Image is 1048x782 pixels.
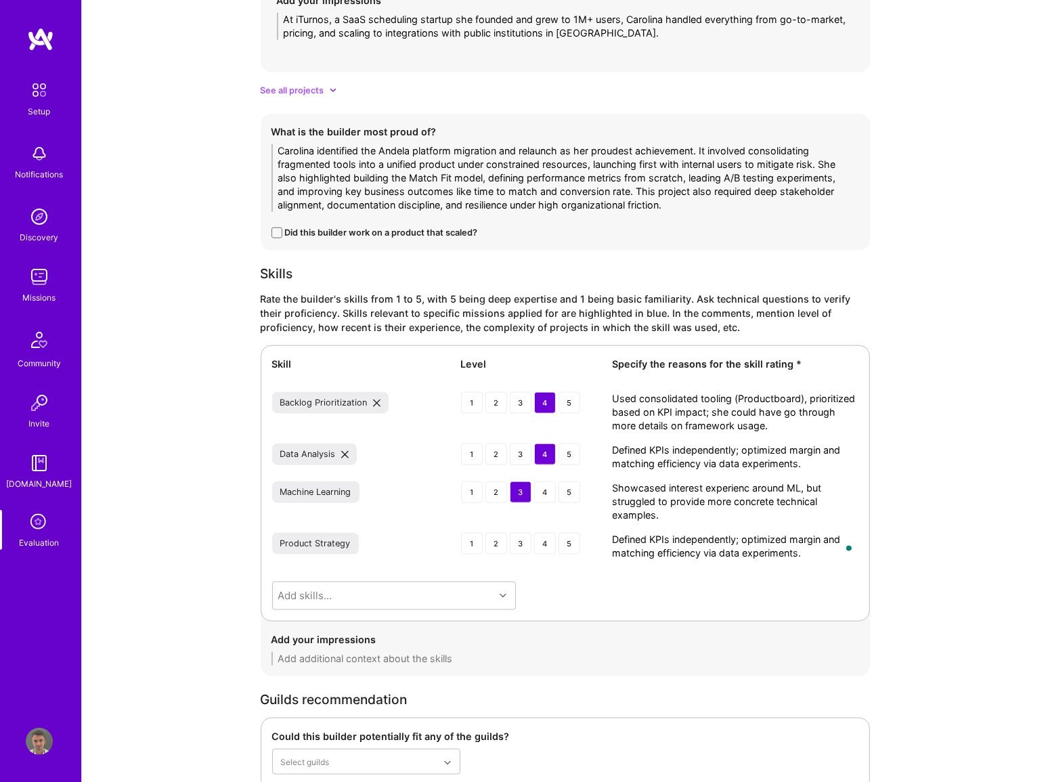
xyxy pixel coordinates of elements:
div: 2 [485,392,507,414]
div: Skills [261,267,870,281]
img: Invite [26,389,53,416]
div: Invite [29,416,50,431]
img: User Avatar [26,728,53,755]
div: Product Strategy [280,538,351,549]
i: icon ArrowDownSecondarySmall [330,87,336,94]
div: 3 [510,443,531,465]
div: 3 [510,392,531,414]
div: 4 [534,481,556,503]
i: icon Chevron [500,592,506,599]
div: 2 [485,481,507,503]
div: 1 [461,392,483,414]
div: Level [461,357,596,371]
div: Notifications [16,167,64,181]
img: bell [26,140,53,167]
div: Setup [28,104,51,118]
div: 5 [559,392,580,414]
i: icon Close [373,399,380,407]
img: guide book [26,450,53,477]
div: 4 [534,443,556,465]
textarea: To enrich screen reader interactions, please activate Accessibility in Grammarly extension settings [613,533,858,560]
div: Add skills... [278,589,332,603]
img: logo [27,27,54,51]
textarea: Used consolidated tooling (Productboard), prioritized based on KPI impact; she could have go thro... [613,392,858,433]
div: 2 [485,533,507,555]
div: 2 [485,443,507,465]
div: Data Analysis [280,449,336,460]
span: See all projects [261,83,324,97]
div: What is the builder most proud of? [271,125,859,139]
div: 3 [510,481,531,503]
div: Specify the reasons for the skill rating * [613,357,858,371]
div: Skill [272,357,445,371]
div: Could this builder potentially fit any of the guilds? [272,729,460,743]
i: icon Chevron [444,760,451,766]
div: Machine Learning [280,487,351,498]
img: setup [25,76,53,104]
div: 3 [510,533,531,555]
div: Discovery [20,230,59,244]
div: 5 [559,533,580,555]
textarea: At iTurnos, a SaaS scheduling startup she founded and grew to 1M+ users, Carolina handled everyth... [277,13,854,40]
div: Select guilds [281,755,330,769]
textarea: Defined KPIs independently; optimized margin and matching efficiency via data experiments. [613,443,858,471]
div: Evaluation [20,536,60,550]
div: 1 [461,533,483,555]
textarea: Showcased interest experienc around ML, but struggled to provide more concrete technical examples. [613,481,858,522]
img: teamwork [26,263,53,290]
div: 4 [534,533,556,555]
div: See all projects [261,83,870,97]
textarea: Carolina identified the Andela platform migration and relaunch as her proudest achievement. It in... [271,144,859,212]
div: Community [18,356,61,370]
i: icon Close [341,451,349,458]
img: Community [23,324,56,356]
div: Add your impressions [271,632,859,647]
div: Rate the builder's skills from 1 to 5, with 5 being deep expertise and 1 being basic familiarity.... [261,292,870,334]
a: User Avatar [22,728,56,755]
div: 1 [461,481,483,503]
div: 1 [461,443,483,465]
div: Backlog Prioritization [280,397,368,408]
div: 4 [534,392,556,414]
i: icon SelectionTeam [26,510,52,536]
div: Did this builder work on a product that scaled? [285,225,478,240]
div: [DOMAIN_NAME] [7,477,72,491]
img: discovery [26,203,53,230]
div: 5 [559,443,580,465]
div: 5 [559,481,580,503]
div: Guilds recommendation [261,693,870,707]
div: Missions [23,290,56,305]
